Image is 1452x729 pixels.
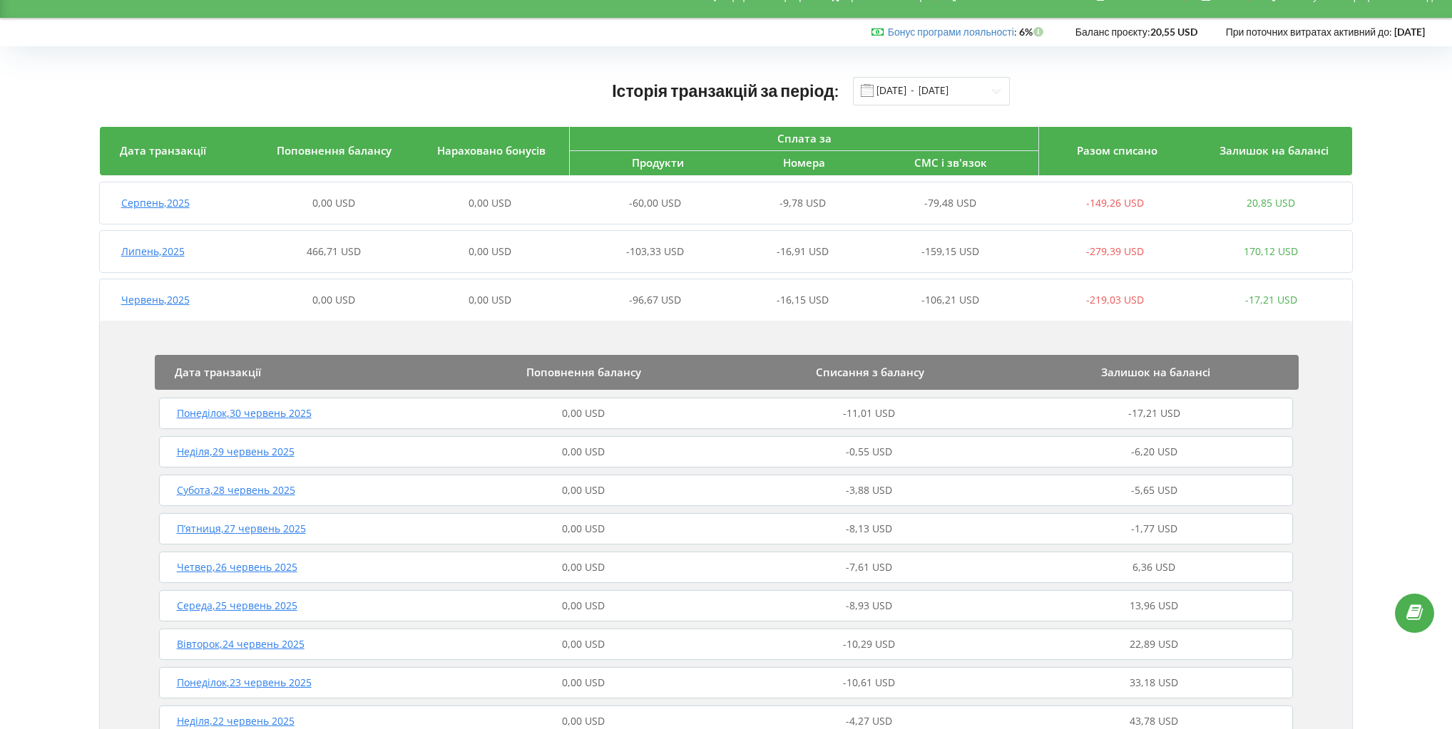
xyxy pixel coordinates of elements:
span: -96,67 USD [629,293,681,306]
span: Номера [783,155,825,170]
span: 0,00 USD [312,293,355,306]
span: -17,21 USD [1245,293,1297,306]
span: Історія транзакцій за період: [612,81,839,100]
span: 0,00 USD [562,599,605,612]
span: Понеділок , 30 червень 2025 [177,406,312,420]
span: 0,00 USD [312,196,355,210]
span: 13,96 USD [1130,599,1178,612]
span: -7,61 USD [846,560,892,574]
span: 0,00 USD [562,676,605,689]
span: -149,26 USD [1086,196,1144,210]
span: Залишок на балансі [1101,365,1210,379]
span: Баланс проєкту: [1075,26,1150,38]
span: 0,00 USD [562,483,605,497]
span: 22,89 USD [1130,637,1178,651]
span: -17,21 USD [1128,406,1180,420]
span: 0,00 USD [562,560,605,574]
span: -9,78 USD [779,196,826,210]
span: -0,55 USD [846,445,892,458]
span: 0,00 USD [562,637,605,651]
span: -1,77 USD [1131,522,1177,535]
span: Дата транзакції [120,143,206,157]
span: -8,93 USD [846,599,892,612]
span: СМС і зв'язок [914,155,987,170]
span: Нараховано бонусів [437,143,546,157]
span: 0,00 USD [469,293,511,306]
span: Понеділок , 23 червень 2025 [177,676,312,689]
span: -5,65 USD [1131,483,1177,497]
span: Червень , 2025 [121,293,190,306]
span: -106,21 USD [921,293,979,306]
span: 20,85 USD [1247,196,1295,210]
span: Вівторок , 24 червень 2025 [177,637,305,651]
span: Разом списано [1077,143,1157,157]
span: Липень , 2025 [121,244,185,258]
span: Поповнення балансу [277,143,392,157]
span: Неділя , 22 червень 2025 [177,714,295,728]
span: -10,61 USD [843,676,895,689]
span: Четвер , 26 червень 2025 [177,560,297,574]
span: Поповнення балансу [526,365,641,379]
span: -16,15 USD [777,293,829,306]
span: 6,36 USD [1133,560,1175,574]
a: Бонус програми лояльності [888,26,1014,38]
span: -3,88 USD [846,483,892,497]
span: -279,39 USD [1086,244,1144,258]
strong: 20,55 USD [1150,26,1197,38]
span: -79,48 USD [924,196,976,210]
span: 466,71 USD [307,244,361,258]
span: П’ятниця , 27 червень 2025 [177,522,306,535]
span: Неділя , 29 червень 2025 [177,445,295,458]
span: Продукти [632,155,684,170]
span: 43,78 USD [1130,714,1178,728]
span: 170,12 USD [1244,244,1298,258]
span: 33,18 USD [1130,676,1178,689]
span: -159,15 USD [921,244,979,258]
span: -103,33 USD [626,244,684,258]
span: Сплата за [777,131,832,145]
strong: [DATE] [1394,26,1425,38]
span: 0,00 USD [469,244,511,258]
span: -11,01 USD [843,406,895,420]
strong: 6% [1019,26,1047,38]
span: -219,03 USD [1086,293,1144,306]
span: -8,13 USD [846,522,892,535]
span: Субота , 28 червень 2025 [177,483,295,497]
span: -6,20 USD [1131,445,1177,458]
span: : [888,26,1017,38]
span: 0,00 USD [562,445,605,458]
span: 0,00 USD [562,522,605,535]
span: Залишок на балансі [1220,143,1329,157]
span: Дата транзакції [175,365,261,379]
span: Списання з балансу [816,365,924,379]
span: Середа , 25 червень 2025 [177,599,297,612]
span: -4,27 USD [846,714,892,728]
span: -10,29 USD [843,637,895,651]
span: -60,00 USD [629,196,681,210]
span: 0,00 USD [562,406,605,420]
span: -16,91 USD [777,244,829,258]
span: 0,00 USD [469,196,511,210]
span: 0,00 USD [562,714,605,728]
span: Серпень , 2025 [121,196,190,210]
span: При поточних витратах активний до: [1226,26,1392,38]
